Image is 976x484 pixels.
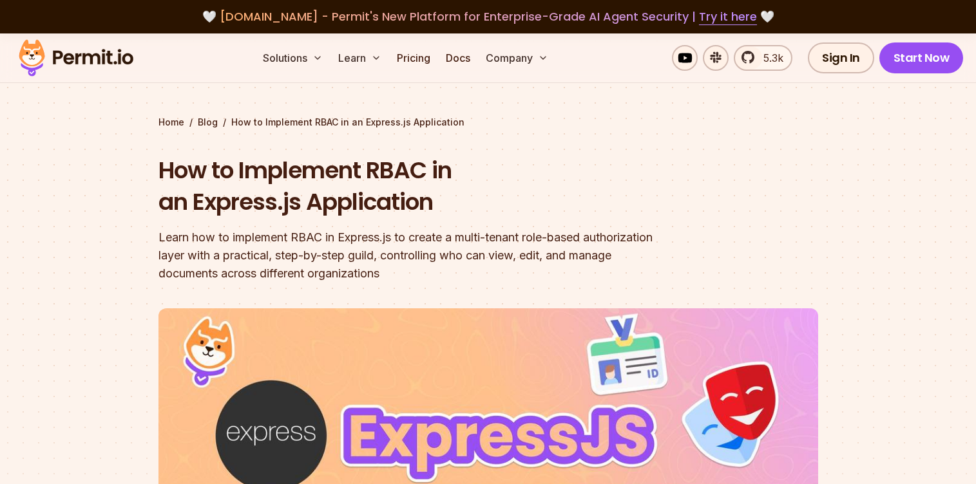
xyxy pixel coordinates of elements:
a: Docs [441,45,475,71]
a: Sign In [808,42,874,73]
a: Home [158,116,184,129]
button: Company [481,45,553,71]
span: [DOMAIN_NAME] - Permit's New Platform for Enterprise-Grade AI Agent Security | [220,8,757,24]
button: Learn [333,45,387,71]
button: Solutions [258,45,328,71]
div: / / [158,116,818,129]
span: 5.3k [756,50,783,66]
a: Blog [198,116,218,129]
a: Pricing [392,45,435,71]
h1: How to Implement RBAC in an Express.js Application [158,154,653,218]
div: Learn how to implement RBAC in Express.js to create a multi-tenant role-based authorization layer... [158,228,653,283]
div: 🤍 🤍 [31,8,945,26]
img: Permit logo [13,36,139,80]
a: Try it here [699,8,757,25]
a: Start Now [879,42,964,73]
a: 5.3k [734,45,792,71]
